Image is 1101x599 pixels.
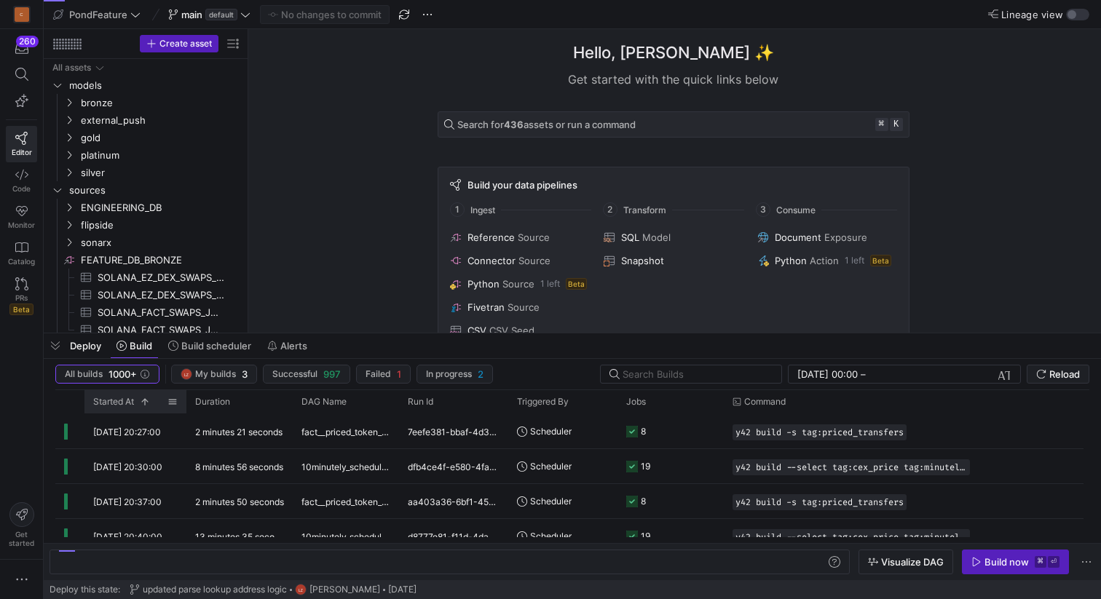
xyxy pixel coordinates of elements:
div: 8 [641,414,646,448]
span: Beta [9,304,33,315]
span: 10minutely_schedular_node [301,520,390,554]
span: Fivetran [467,301,505,313]
button: DocumentExposure [754,229,899,246]
div: d8777e81-f11d-4da8-b374-609e8470ea69 [399,519,508,553]
button: Failed1 [356,365,411,384]
button: Build [110,333,159,358]
input: Search Builds [623,368,770,380]
button: Search for436assets or run a command⌘k [438,111,909,138]
span: CSV [467,325,486,336]
button: PythonAction1 leftBeta [754,252,899,269]
div: Press SPACE to select this row. [50,111,242,129]
span: – [861,368,866,380]
span: ENGINEERING_DB [81,199,240,216]
span: Source [502,278,534,290]
span: Get started [9,530,34,547]
div: Press SPACE to select this row. [50,146,242,164]
span: gold [81,130,240,146]
span: Action [810,255,839,266]
span: Started At [93,397,134,407]
span: models [69,77,240,94]
div: Press SPACE to select this row. [50,269,242,286]
span: Jobs [626,397,646,407]
a: SOLANA_FACT_SWAPS_JUPITER_SUMMARY_LATEST_10D​​​​​​​​​ [50,304,242,321]
button: Build now⌘⏎ [962,550,1069,574]
span: updated parse lookup address logic [143,584,287,595]
span: Deploy [70,340,101,352]
y42-duration: 2 minutes 50 seconds [195,496,284,507]
a: Monitor [6,199,37,235]
span: Beta [566,278,587,290]
div: Press SPACE to select this row. [50,199,242,216]
a: Editor [6,126,37,162]
span: Model [642,231,671,243]
div: 8 [641,484,646,518]
span: Build scheduler [181,340,251,352]
button: Reload [1027,365,1089,384]
span: Build your data pipelines [467,179,577,191]
div: Press SPACE to select this row. [50,321,242,338]
span: sonarx [81,234,240,251]
span: fact__priced_token_transfers [301,415,390,449]
y42-duration: 8 minutes 56 seconds [195,461,283,472]
span: Create asset [159,39,212,49]
div: Press SPACE to select this row. [50,304,242,321]
span: [DATE] 20:37:00 [93,496,162,507]
a: SOLANA_FACT_SWAPS_JUPITER_SUMMARY_LATEST_30H​​​​​​​​​ [50,321,242,338]
span: Failed [366,369,391,379]
span: Beta [870,255,891,266]
div: Get started with the quick links below [438,71,909,88]
span: FEATURE_DB_BRONZE​​​​​​​​ [81,252,240,269]
a: PRsBeta [6,271,37,321]
kbd: k [890,118,903,131]
span: 2 [478,368,484,380]
span: Snapshot [621,255,664,266]
span: SOLANA_EZ_DEX_SWAPS_LATEST_10D​​​​​​​​​ [98,269,225,286]
span: Reference [467,231,515,243]
span: sources [69,182,240,199]
a: SOLANA_EZ_DEX_SWAPS_LATEST_10D​​​​​​​​​ [50,269,242,286]
span: y42 build --select tag:cex_price tag:minutely_schedular_node [735,532,967,542]
span: Python [775,255,807,266]
button: FivetranSource [447,298,592,316]
a: Catalog [6,235,37,271]
span: 1 left [845,255,864,266]
a: Code [6,162,37,199]
div: Press SPACE to select this row. [50,164,242,181]
span: Triggered By [517,397,569,407]
div: Press SPACE to select this row. [50,76,242,94]
span: Python [467,278,500,290]
div: Press SPACE to select this row. [50,181,242,199]
span: bronze [81,95,240,111]
a: C [6,2,37,27]
button: PondFeature [50,5,144,24]
button: ConnectorSource [447,252,592,269]
div: 7eefe381-bbaf-4d33-a0d6-c8d69a45b55e [399,414,508,448]
span: Lineage view [1001,9,1063,20]
span: Alerts [280,340,307,352]
button: SQLModel [601,229,746,246]
span: y42 build --select tag:cex_price tag:minutely_schedular_node [735,462,967,472]
span: Search for assets or run a command [457,119,636,130]
span: Monitor [8,221,35,229]
span: Scheduler [530,449,572,483]
button: updated parse lookup address logicLZ[PERSON_NAME][DATE] [126,580,420,599]
input: Start datetime [797,368,858,380]
span: CSV Seed [489,325,534,336]
span: 997 [323,368,341,380]
div: All assets [52,63,91,73]
span: Successful [272,369,317,379]
a: FEATURE_DB_BRONZE​​​​​​​​ [50,251,242,269]
span: SOLANA_FACT_SWAPS_JUPITER_SUMMARY_LATEST_30H​​​​​​​​​ [98,322,225,338]
button: LZMy builds3 [171,365,257,384]
span: flipside [81,217,240,234]
div: aa403a36-6bf1-45d3-b26d-8625f1a2aa0f [399,484,508,518]
span: Visualize DAG [881,556,944,568]
kbd: ⌘ [1035,556,1046,568]
span: Editor [12,148,32,156]
span: PRs [15,293,28,302]
span: [DATE] 20:27:00 [93,427,161,437]
div: C [15,7,29,22]
button: Successful997 [263,365,350,384]
span: In progress [426,369,472,379]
